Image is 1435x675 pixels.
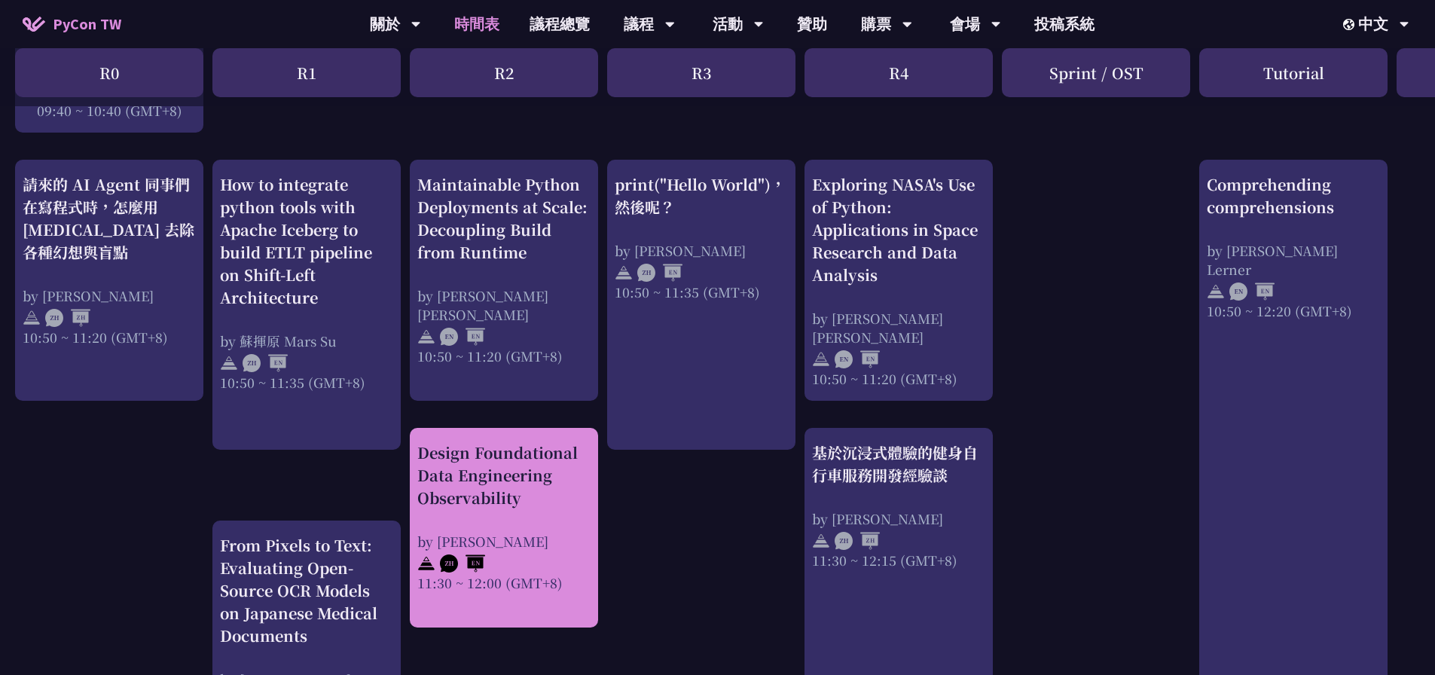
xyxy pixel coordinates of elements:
[23,101,196,120] div: 09:40 ~ 10:40 (GMT+8)
[637,264,682,282] img: ZHEN.371966e.svg
[417,441,591,509] div: Design Foundational Data Engineering Observability
[220,331,393,350] div: by 蘇揮原 Mars Su
[812,441,985,487] div: 基於沉浸式體驗的健身自行車服務開發經驗談
[15,48,203,97] div: R0
[615,173,788,218] div: print("Hello World")，然後呢？
[417,286,591,324] div: by [PERSON_NAME] [PERSON_NAME]
[440,328,485,346] img: ENEN.5a408d1.svg
[417,173,591,388] a: Maintainable Python Deployments at Scale: Decoupling Build from Runtime by [PERSON_NAME] [PERSON_...
[23,309,41,327] img: svg+xml;base64,PHN2ZyB4bWxucz0iaHR0cDovL3d3dy53My5vcmcvMjAwMC9zdmciIHdpZHRoPSIyNCIgaGVpZ2h0PSIyNC...
[23,328,196,347] div: 10:50 ~ 11:20 (GMT+8)
[23,173,196,264] div: 請來的 AI Agent 同事們在寫程式時，怎麼用 [MEDICAL_DATA] 去除各種幻想與盲點
[8,5,136,43] a: PyCon TW
[1207,173,1380,218] div: Comprehending comprehensions
[410,48,598,97] div: R2
[220,373,393,392] div: 10:50 ~ 11:35 (GMT+8)
[417,441,591,615] a: Design Foundational Data Engineering Observability by [PERSON_NAME] 11:30 ~ 12:00 (GMT+8)
[417,554,435,573] img: svg+xml;base64,PHN2ZyB4bWxucz0iaHR0cDovL3d3dy53My5vcmcvMjAwMC9zdmciIHdpZHRoPSIyNCIgaGVpZ2h0PSIyNC...
[212,48,401,97] div: R1
[1199,48,1388,97] div: Tutorial
[615,283,788,301] div: 10:50 ~ 11:35 (GMT+8)
[812,350,830,368] img: svg+xml;base64,PHN2ZyB4bWxucz0iaHR0cDovL3d3dy53My5vcmcvMjAwMC9zdmciIHdpZHRoPSIyNCIgaGVpZ2h0PSIyNC...
[1229,283,1275,301] img: ENEN.5a408d1.svg
[835,350,880,368] img: ENEN.5a408d1.svg
[417,173,591,264] div: Maintainable Python Deployments at Scale: Decoupling Build from Runtime
[812,509,985,528] div: by [PERSON_NAME]
[220,534,393,647] div: From Pixels to Text: Evaluating Open-Source OCR Models on Japanese Medical Documents
[417,328,435,346] img: svg+xml;base64,PHN2ZyB4bWxucz0iaHR0cDovL3d3dy53My5vcmcvMjAwMC9zdmciIHdpZHRoPSIyNCIgaGVpZ2h0PSIyNC...
[835,532,880,550] img: ZHZH.38617ef.svg
[440,554,485,573] img: ZHEN.371966e.svg
[812,369,985,388] div: 10:50 ~ 11:20 (GMT+8)
[1207,241,1380,279] div: by [PERSON_NAME] Lerner
[615,264,633,282] img: svg+xml;base64,PHN2ZyB4bWxucz0iaHR0cDovL3d3dy53My5vcmcvMjAwMC9zdmciIHdpZHRoPSIyNCIgaGVpZ2h0PSIyNC...
[53,13,121,35] span: PyCon TW
[220,354,238,372] img: svg+xml;base64,PHN2ZyB4bWxucz0iaHR0cDovL3d3dy53My5vcmcvMjAwMC9zdmciIHdpZHRoPSIyNCIgaGVpZ2h0PSIyNC...
[1002,48,1190,97] div: Sprint / OST
[23,286,196,305] div: by [PERSON_NAME]
[220,173,393,437] a: How to integrate python tools with Apache Iceberg to build ETLT pipeline on Shift-Left Architectu...
[417,347,591,365] div: 10:50 ~ 11:20 (GMT+8)
[805,48,993,97] div: R4
[812,173,985,388] a: Exploring NASA's Use of Python: Applications in Space Research and Data Analysis by [PERSON_NAME]...
[23,17,45,32] img: Home icon of PyCon TW 2025
[812,173,985,286] div: Exploring NASA's Use of Python: Applications in Space Research and Data Analysis
[1207,301,1380,320] div: 10:50 ~ 12:20 (GMT+8)
[812,532,830,550] img: svg+xml;base64,PHN2ZyB4bWxucz0iaHR0cDovL3d3dy53My5vcmcvMjAwMC9zdmciIHdpZHRoPSIyNCIgaGVpZ2h0PSIyNC...
[417,573,591,592] div: 11:30 ~ 12:00 (GMT+8)
[615,241,788,260] div: by [PERSON_NAME]
[23,173,196,388] a: 請來的 AI Agent 同事們在寫程式時，怎麼用 [MEDICAL_DATA] 去除各種幻想與盲點 by [PERSON_NAME] 10:50 ~ 11:20 (GMT+8)
[607,48,795,97] div: R3
[615,173,788,437] a: print("Hello World")，然後呢？ by [PERSON_NAME] 10:50 ~ 11:35 (GMT+8)
[1207,283,1225,301] img: svg+xml;base64,PHN2ZyB4bWxucz0iaHR0cDovL3d3dy53My5vcmcvMjAwMC9zdmciIHdpZHRoPSIyNCIgaGVpZ2h0PSIyNC...
[812,551,985,570] div: 11:30 ~ 12:15 (GMT+8)
[417,532,591,551] div: by [PERSON_NAME]
[812,309,985,347] div: by [PERSON_NAME] [PERSON_NAME]
[1343,19,1358,30] img: Locale Icon
[243,354,288,372] img: ZHEN.371966e.svg
[45,309,90,327] img: ZHZH.38617ef.svg
[220,173,393,309] div: How to integrate python tools with Apache Iceberg to build ETLT pipeline on Shift-Left Architecture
